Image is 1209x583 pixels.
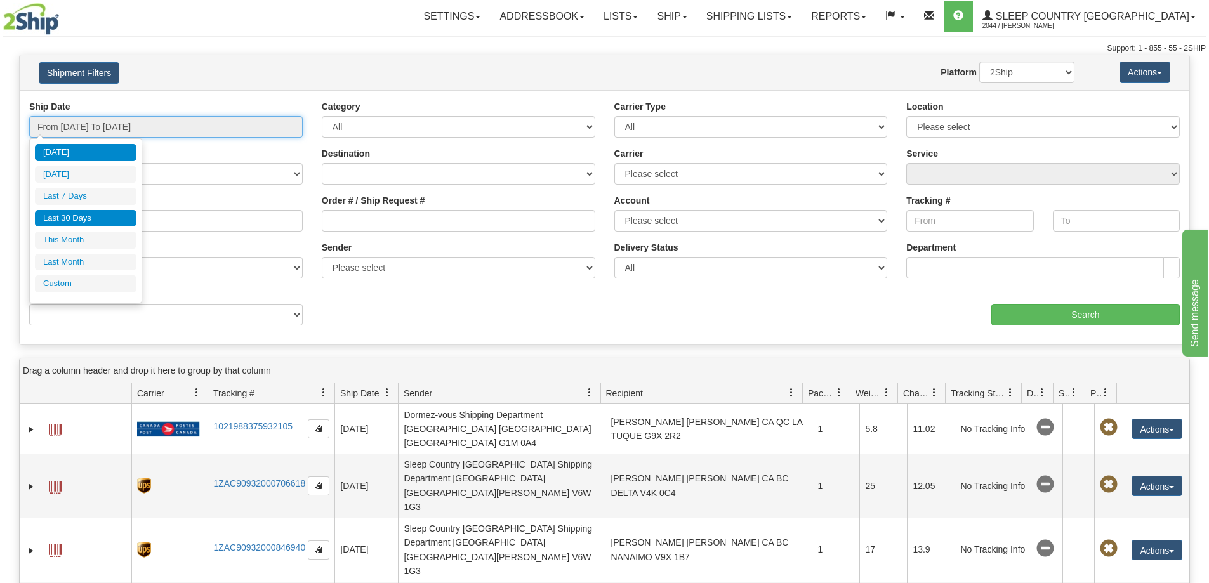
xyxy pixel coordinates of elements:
span: Ship Date [340,387,379,400]
span: Pickup Not Assigned [1100,476,1118,494]
label: Order # / Ship Request # [322,194,425,207]
a: Delivery Status filter column settings [1031,382,1053,403]
a: Tracking Status filter column settings [1000,382,1021,403]
a: Weight filter column settings [876,382,897,403]
input: To [1053,210,1180,232]
a: Sender filter column settings [579,382,600,403]
a: 1021988375932105 [213,421,293,431]
label: Service [906,147,938,160]
li: Last 7 Days [35,188,136,205]
button: Actions [1132,540,1182,560]
span: Charge [903,387,930,400]
a: Label [49,475,62,495]
img: logo2044.jpg [3,3,59,35]
span: No Tracking Info [1036,476,1054,494]
label: Carrier Type [614,100,666,113]
td: [DATE] [334,518,398,582]
span: Tracking # [213,387,254,400]
label: Delivery Status [614,241,678,254]
a: Pickup Status filter column settings [1095,382,1116,403]
td: [DATE] [334,454,398,518]
label: Location [906,100,943,113]
span: Pickup Status [1090,387,1101,400]
td: 5.8 [859,404,907,454]
a: Recipient filter column settings [781,382,802,403]
span: Carrier [137,387,164,400]
a: Packages filter column settings [828,382,850,403]
a: Addressbook [490,1,594,32]
a: Ship Date filter column settings [376,382,398,403]
td: 1 [812,404,859,454]
a: Sleep Country [GEOGRAPHIC_DATA] 2044 / [PERSON_NAME] [973,1,1205,32]
a: Expand [25,423,37,436]
td: [PERSON_NAME] [PERSON_NAME] CA BC NANAIMO V9X 1B7 [605,518,812,582]
label: Tracking # [906,194,950,207]
td: 1 [812,518,859,582]
span: Pickup Not Assigned [1100,540,1118,558]
a: Label [49,418,62,438]
a: Charge filter column settings [923,382,945,403]
a: Reports [802,1,876,32]
label: Carrier [614,147,644,160]
img: 8 - UPS [137,478,150,494]
input: From [906,210,1033,232]
button: Actions [1120,62,1170,83]
td: No Tracking Info [955,404,1031,454]
iframe: chat widget [1180,226,1208,356]
td: 25 [859,454,907,518]
li: [DATE] [35,166,136,183]
label: Destination [322,147,370,160]
span: Sender [404,387,432,400]
span: Weight [856,387,882,400]
a: Shipment Issues filter column settings [1063,382,1085,403]
label: Category [322,100,360,113]
span: Pickup Not Assigned [1100,419,1118,436]
button: Actions [1132,419,1182,439]
label: Account [614,194,650,207]
li: Last Month [35,254,136,271]
td: Dormez-vous Shipping Department [GEOGRAPHIC_DATA] [GEOGRAPHIC_DATA] [GEOGRAPHIC_DATA] G1M 0A4 [398,404,605,454]
td: Sleep Country [GEOGRAPHIC_DATA] Shipping Department [GEOGRAPHIC_DATA] [GEOGRAPHIC_DATA][PERSON_NA... [398,454,605,518]
a: Label [49,539,62,559]
a: Tracking # filter column settings [313,382,334,403]
button: Shipment Filters [39,62,119,84]
td: Sleep Country [GEOGRAPHIC_DATA] Shipping Department [GEOGRAPHIC_DATA] [GEOGRAPHIC_DATA][PERSON_NA... [398,518,605,582]
a: 1ZAC90932000846940 [213,542,305,553]
div: grid grouping header [20,358,1189,383]
td: No Tracking Info [955,518,1031,582]
button: Copy to clipboard [308,419,329,438]
td: [PERSON_NAME] [PERSON_NAME] CA QC LA TUQUE G9X 2R2 [605,404,812,454]
span: Delivery Status [1027,387,1038,400]
div: Support: 1 - 855 - 55 - 2SHIP [3,43,1206,54]
td: 13.9 [907,518,955,582]
button: Copy to clipboard [308,476,329,495]
button: Copy to clipboard [308,540,329,560]
li: Last 30 Days [35,210,136,227]
label: Department [906,241,956,254]
img: 8 - UPS [137,542,150,558]
a: Ship [647,1,696,32]
a: Expand [25,480,37,493]
label: Platform [941,66,977,79]
span: No Tracking Info [1036,419,1054,436]
a: 1ZAC90932000706618 [213,478,305,488]
span: 2044 / [PERSON_NAME] [982,20,1078,32]
a: Settings [414,1,490,32]
label: Ship Date [29,100,70,113]
span: Packages [808,387,835,400]
span: Sleep Country [GEOGRAPHIC_DATA] [993,11,1189,22]
li: Custom [35,275,136,292]
span: Tracking Status [951,387,1006,400]
td: [PERSON_NAME] [PERSON_NAME] CA BC DELTA V4K 0C4 [605,454,812,518]
label: Sender [322,241,352,254]
a: Shipping lists [697,1,802,32]
td: 12.05 [907,454,955,518]
td: No Tracking Info [955,454,1031,518]
img: 20 - Canada Post [137,421,199,437]
input: Search [991,304,1180,325]
td: [DATE] [334,404,398,454]
span: No Tracking Info [1036,540,1054,558]
span: Recipient [606,387,643,400]
li: [DATE] [35,144,136,161]
td: 11.02 [907,404,955,454]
